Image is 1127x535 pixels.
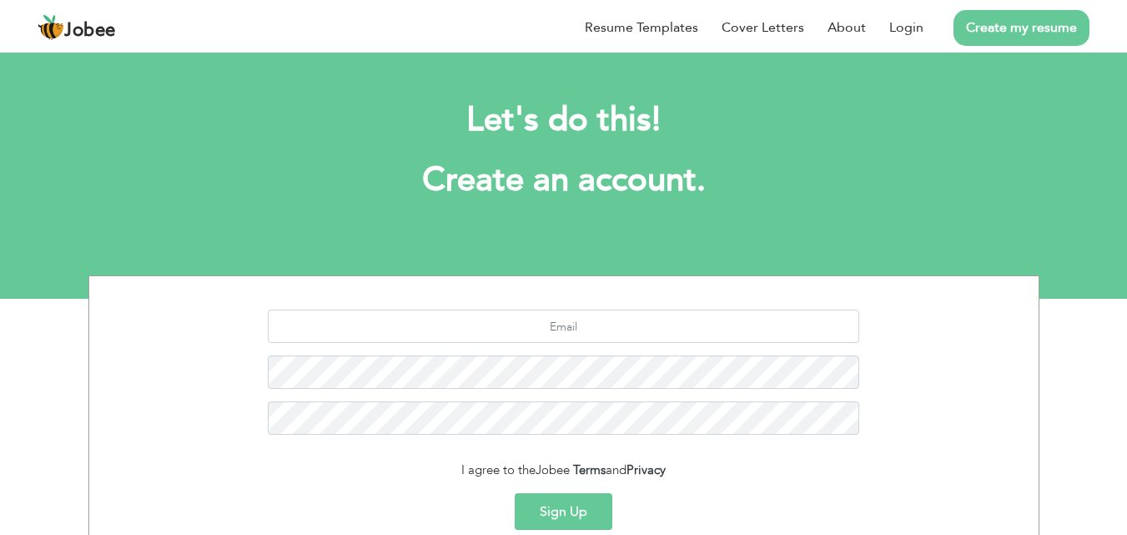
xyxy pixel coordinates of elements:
[828,18,866,38] a: About
[38,14,64,41] img: jobee.io
[515,493,612,530] button: Sign Up
[38,14,116,41] a: Jobee
[626,462,666,478] a: Privacy
[113,98,1014,142] h2: Let's do this!
[113,159,1014,202] h1: Create an account.
[268,310,859,343] input: Email
[889,18,923,38] a: Login
[722,18,804,38] a: Cover Letters
[64,22,116,40] span: Jobee
[102,461,1026,480] div: I agree to the and
[585,18,698,38] a: Resume Templates
[536,462,570,478] span: Jobee
[573,462,606,478] a: Terms
[953,10,1089,46] a: Create my resume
